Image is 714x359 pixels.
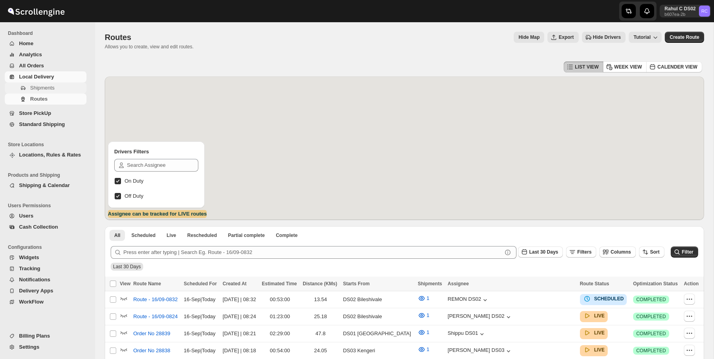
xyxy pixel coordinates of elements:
span: Sort [650,249,660,255]
button: CALENDER VIEW [646,61,702,73]
span: Last 30 Days [529,249,558,255]
button: All routes [109,230,125,241]
span: Filter [682,249,693,255]
button: Route - 16/09-0824 [129,310,182,323]
span: Create Route [670,34,699,40]
div: 47.8 [303,330,338,338]
button: 1 [413,326,434,339]
b: LIVE [594,330,605,336]
span: Created At [223,281,246,286]
p: Rahul C DS02 [664,6,696,12]
span: COMPLETED [636,313,666,320]
span: Route - 16/09-0824 [133,313,178,321]
button: Analytics [5,49,86,60]
button: Map action label [514,32,544,43]
button: LIVE [583,312,605,320]
span: All [114,232,120,239]
span: Live [167,232,176,239]
button: Export [547,32,578,43]
span: All Orders [19,63,44,69]
span: CALENDER VIEW [657,64,697,70]
span: Hide Map [518,34,539,40]
span: Estimated Time [262,281,297,286]
span: Route Status [580,281,609,286]
button: WEEK VIEW [603,61,647,73]
button: 1 [413,343,434,356]
img: ScrollEngine [6,1,66,21]
span: Shipping & Calendar [19,182,70,188]
span: Distance (KMs) [303,281,337,286]
span: Optimization Status [633,281,678,286]
button: Order No 28839 [129,327,175,340]
span: Standard Shipping [19,121,65,127]
div: [DATE] | 08:24 [223,313,257,321]
button: Users [5,210,86,222]
button: Hide Drivers [582,32,626,43]
span: COMPLETED [636,330,666,337]
span: WEEK VIEW [614,64,642,70]
b: LIVE [594,347,605,353]
span: 16-Sep | Today [184,348,215,353]
span: 1 [426,346,429,352]
span: Off Duty [125,193,143,199]
div: [DATE] | 08:21 [223,330,257,338]
button: 1 [413,309,434,322]
div: 01:23:00 [262,313,298,321]
span: Complete [276,232,297,239]
span: Analytics [19,52,42,57]
span: COMPLETED [636,296,666,303]
button: Filter [671,246,698,258]
div: Shippu DS01 [448,330,486,338]
span: Local Delivery [19,74,54,80]
text: RC [701,9,708,13]
span: Users Permissions [8,202,90,209]
label: Assignee can be tracked for LIVE routes [108,210,207,218]
span: Dashboard [8,30,90,36]
span: Routes [30,96,48,102]
div: 25.18 [303,313,338,321]
span: 1 [426,329,429,335]
button: Cash Collection [5,222,86,233]
div: DS02 Bileshivale [343,313,413,321]
button: Sort [639,246,664,258]
span: Partial complete [228,232,265,239]
input: Search Assignee [127,159,198,172]
button: SCHEDULED [583,295,624,303]
button: Delivery Apps [5,285,86,296]
button: LIVE [583,346,605,354]
button: Widgets [5,252,86,263]
span: COMPLETED [636,348,666,354]
span: 16-Sep | Today [184,313,215,319]
span: 1 [426,295,429,301]
span: WorkFlow [19,299,44,305]
span: Route Name [133,281,161,286]
button: Shipping & Calendar [5,180,86,191]
span: Home [19,40,33,46]
span: Store PickUp [19,110,51,116]
button: Order No 28838 [129,344,175,357]
div: [DATE] | 08:18 [223,347,257,355]
div: REMON DS02 [448,296,489,304]
input: Press enter after typing | Search Eg. Route - 16/09-0832 [123,246,502,259]
span: Products and Shipping [8,172,90,178]
span: Locations, Rules & Rates [19,152,81,158]
div: 13.54 [303,296,338,304]
span: Store Locations [8,141,90,148]
div: [PERSON_NAME] DS02 [448,313,512,321]
span: Scheduled For [184,281,217,286]
span: Rescheduled [187,232,217,239]
span: Notifications [19,277,50,283]
span: Shipments [418,281,442,286]
span: Shipments [30,85,54,91]
div: 00:54:00 [262,347,298,355]
span: Last 30 Days [113,264,141,269]
span: View [120,281,131,286]
span: Columns [610,249,631,255]
span: Cash Collection [19,224,58,230]
p: b607ea-2b [664,12,696,17]
button: User menu [660,5,711,17]
span: Starts From [343,281,370,286]
span: Routes [105,33,131,42]
span: On Duty [125,178,144,184]
span: Scheduled [131,232,155,239]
